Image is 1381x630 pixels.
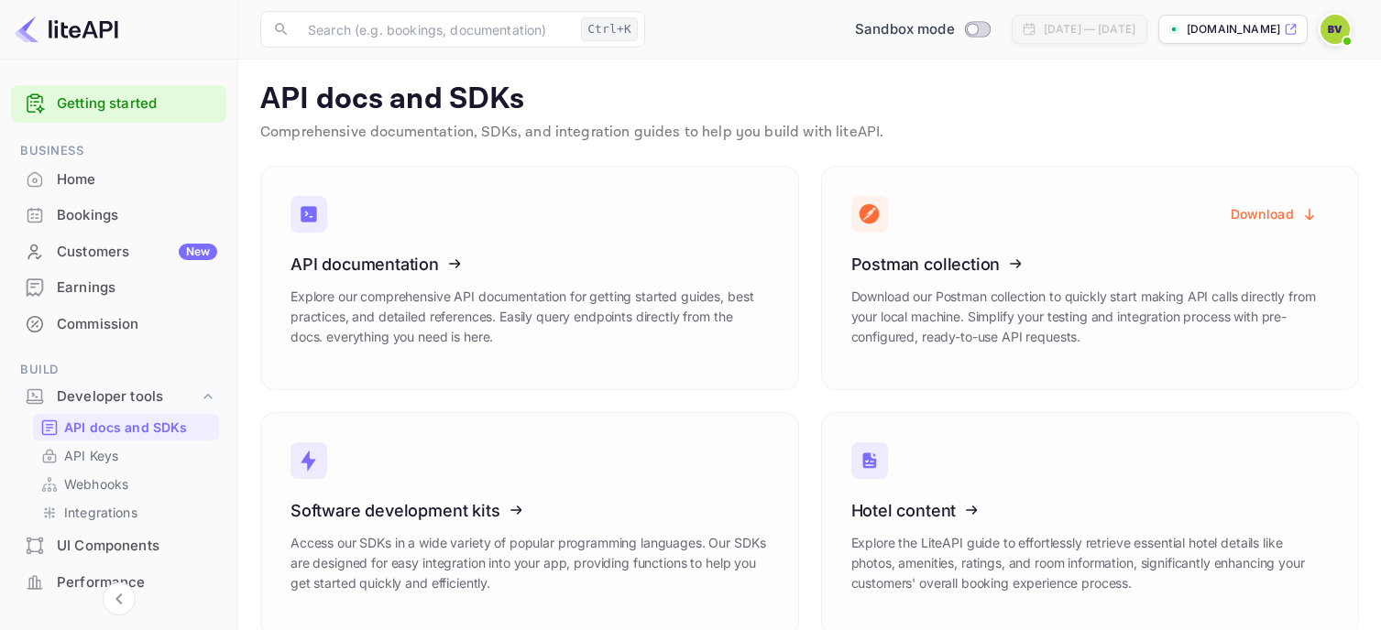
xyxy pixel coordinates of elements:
[179,244,217,260] div: New
[260,81,1359,118] p: API docs and SDKs
[11,270,226,306] div: Earnings
[57,93,217,114] a: Getting started
[64,503,137,522] p: Integrations
[260,122,1359,144] p: Comprehensive documentation, SDKs, and integration guides to help you build with liteAPI.
[855,19,955,40] span: Sandbox mode
[290,501,769,520] h3: Software development kits
[11,270,226,304] a: Earnings
[57,169,217,190] div: Home
[11,198,226,232] a: Bookings
[260,166,799,390] a: API documentationExplore our comprehensive API documentation for getting started guides, best pra...
[40,418,212,437] a: API docs and SDKs
[33,499,219,526] div: Integrations
[290,287,769,347] p: Explore our comprehensive API documentation for getting started guides, best practices, and detai...
[1321,15,1350,44] img: Bryce Veller
[11,162,226,196] a: Home
[11,307,226,342] div: Commission
[1044,21,1135,38] div: [DATE] — [DATE]
[851,533,1330,593] p: Explore the LiteAPI guide to effortlessly retrieve essential hotel details like photos, amenities...
[11,565,226,601] div: Performance
[33,414,219,440] div: API docs and SDKs
[40,474,212,494] a: Webhooks
[57,572,217,593] div: Performance
[848,19,997,40] div: Switch to Production mode
[57,205,217,226] div: Bookings
[11,141,226,161] span: Business
[290,255,769,274] h3: API documentation
[33,442,219,469] div: API Keys
[11,234,226,270] div: CustomersNew
[11,307,226,341] a: Commission
[40,503,212,522] a: Integrations
[581,17,638,41] div: Ctrl+K
[57,277,217,299] div: Earnings
[57,242,217,263] div: Customers
[11,85,226,123] div: Getting started
[1220,196,1329,232] button: Download
[11,360,226,380] span: Build
[103,582,136,615] button: Collapse navigation
[57,314,217,335] div: Commission
[297,11,574,48] input: Search (e.g. bookings, documentation)
[290,533,769,593] p: Access our SDKs in a wide variety of popular programming languages. Our SDKs are designed for eas...
[64,418,188,437] p: API docs and SDKs
[11,162,226,198] div: Home
[11,381,226,413] div: Developer tools
[851,501,1330,520] h3: Hotel content
[851,287,1330,347] p: Download our Postman collection to quickly start making API calls directly from your local machin...
[40,446,212,465] a: API Keys
[33,471,219,497] div: Webhooks
[11,198,226,234] div: Bookings
[57,536,217,557] div: UI Components
[11,234,226,268] a: CustomersNew
[64,446,118,465] p: API Keys
[64,474,128,494] p: Webhooks
[11,528,226,562] a: UI Components
[851,255,1330,274] h3: Postman collection
[1187,21,1280,38] p: [DOMAIN_NAME]
[57,386,199,407] div: Developer tools
[15,15,118,44] img: LiteAPI logo
[11,528,226,564] div: UI Components
[11,565,226,599] a: Performance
